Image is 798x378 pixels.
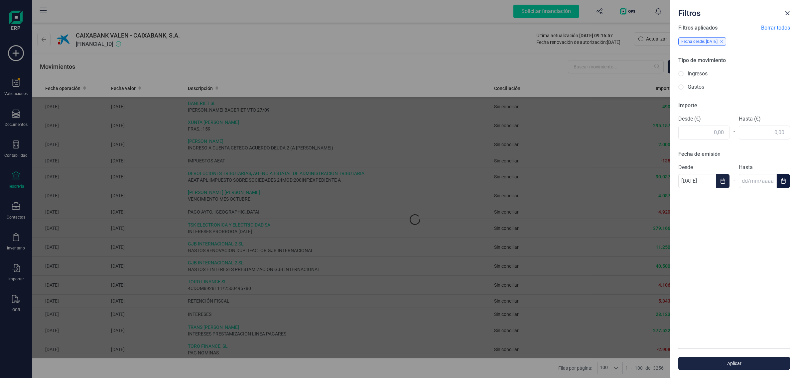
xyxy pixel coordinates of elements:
input: dd/mm/aaaa [678,174,716,188]
label: Desde (€) [678,115,730,123]
div: Filtros [676,5,782,19]
span: Tipo de movimiento [678,57,726,63]
button: Choose Date [716,174,730,188]
input: dd/mm/aaaa [739,174,777,188]
div: - [730,124,739,140]
button: Choose Date [777,174,790,188]
span: Borrar todos [761,24,790,32]
label: Hasta [739,163,790,171]
label: Ingresos [688,70,708,78]
button: Close [782,8,793,19]
span: Aplicar [686,360,782,367]
span: Fecha de emisión [678,151,721,157]
div: - [730,172,739,188]
input: 0,00 [678,126,730,140]
span: Fecha desde: [DATE] [681,39,718,44]
input: 0,00 [739,126,790,140]
label: Desde [678,163,730,171]
span: Importe [678,102,697,109]
button: Aplicar [678,357,790,370]
label: Gastos [688,83,704,91]
label: Hasta (€) [739,115,790,123]
span: Filtros aplicados [678,24,718,32]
